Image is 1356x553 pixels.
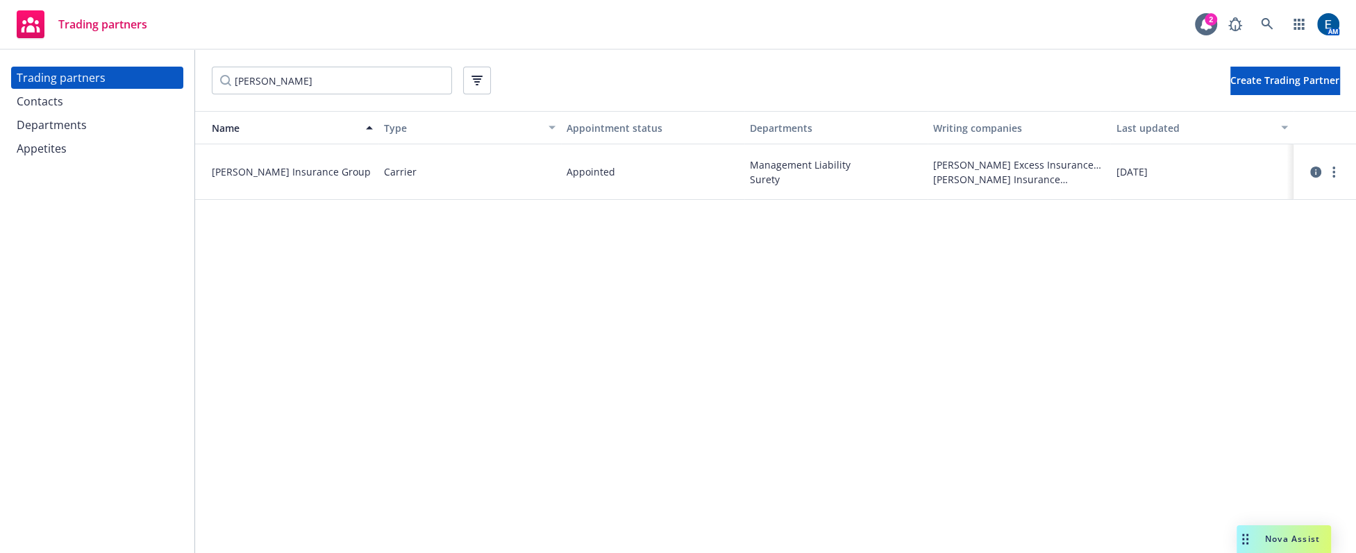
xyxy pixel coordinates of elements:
[1116,164,1147,179] span: [DATE]
[1317,13,1339,35] img: photo
[1253,10,1281,38] a: Search
[1325,164,1342,180] a: more
[567,121,739,135] div: Appointment status
[750,121,922,135] div: Departments
[378,111,562,144] button: Type
[933,158,1105,172] span: [PERSON_NAME] Excess Insurance Company
[561,111,744,144] button: Appointment status
[1265,533,1320,545] span: Nova Assist
[1237,525,1254,553] div: Drag to move
[1221,10,1249,38] a: Report a Bug
[201,121,358,135] div: Name
[17,67,106,89] div: Trading partners
[384,121,541,135] div: Type
[11,114,183,136] a: Departments
[1230,67,1339,94] button: Create Trading Partner
[1116,121,1273,135] div: Last updated
[11,67,183,89] a: Trading partners
[17,137,67,160] div: Appetites
[744,111,928,144] button: Departments
[11,137,183,160] a: Appetites
[212,164,373,179] span: [PERSON_NAME] Insurance Group
[1110,111,1294,144] button: Last updated
[1230,74,1339,87] span: Create Trading Partner
[1237,525,1331,553] button: Nova Assist
[750,158,922,172] span: Management Liability
[750,172,922,187] span: Surety
[933,121,1105,135] div: Writing companies
[933,172,1105,187] span: [PERSON_NAME] Insurance Company
[384,164,417,179] span: Carrier
[212,67,452,94] input: Filter by keyword...
[17,114,87,136] div: Departments
[928,111,1111,144] button: Writing companies
[11,90,183,112] a: Contacts
[195,111,378,144] button: Name
[11,5,153,44] a: Trading partners
[567,164,615,179] span: Appointed
[1205,13,1217,26] div: 2
[17,90,63,112] div: Contacts
[1285,10,1313,38] a: Switch app
[58,19,147,30] span: Trading partners
[1307,164,1324,180] a: circleInformation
